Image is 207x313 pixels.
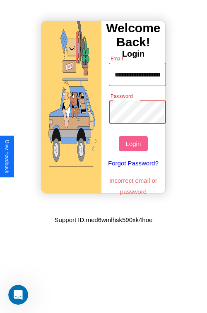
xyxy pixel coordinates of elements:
[119,136,147,151] button: Login
[4,140,10,173] div: Give Feedback
[111,55,123,62] label: Email
[111,93,132,100] label: Password
[42,21,101,193] img: gif
[101,49,165,59] h4: Login
[101,21,165,49] h3: Welcome Back!
[105,151,162,175] a: Forgot Password?
[8,285,28,305] iframe: Intercom live chat
[105,175,162,197] p: Incorrect email or password
[55,214,153,225] p: Support ID: med6wmlhsk590xk4hoe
